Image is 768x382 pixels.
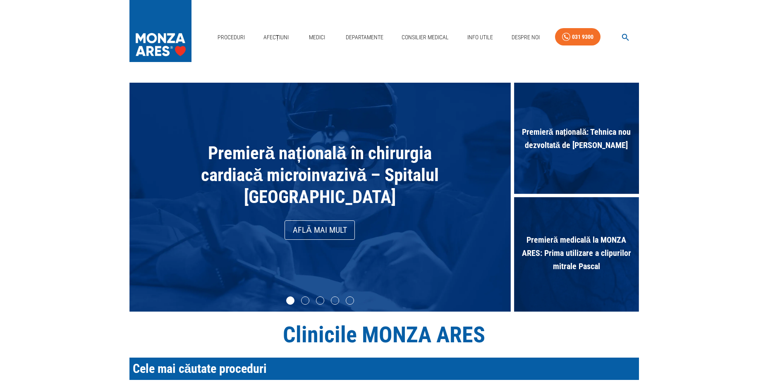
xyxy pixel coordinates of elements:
a: 031 9300 [555,28,601,46]
li: slide item 3 [316,296,324,305]
a: Află mai mult [285,220,355,240]
div: Premieră medicală la MONZA ARES: Prima utilizare a clipurilor mitrale Pascal [514,197,639,312]
span: Cele mai căutate proceduri [133,361,267,376]
span: Premieră națională: Tehnica nou dezvoltată de [PERSON_NAME] [514,121,639,156]
span: Premieră medicală la MONZA ARES: Prima utilizare a clipurilor mitrale Pascal [514,229,639,277]
div: 031 9300 [572,32,593,42]
a: Info Utile [464,29,496,46]
li: slide item 5 [346,296,354,305]
li: slide item 1 [286,296,294,305]
h1: Clinicile MONZA ARES [129,322,639,348]
a: Proceduri [214,29,248,46]
a: Afecțiuni [260,29,292,46]
a: Medici [304,29,330,46]
li: slide item 2 [301,296,309,305]
li: slide item 4 [331,296,339,305]
a: Consilier Medical [398,29,452,46]
span: Premieră națională în chirurgia cardiacă microinvazivă – Spitalul [GEOGRAPHIC_DATA] [201,143,439,207]
a: Departamente [342,29,387,46]
div: Premieră națională: Tehnica nou dezvoltată de [PERSON_NAME] [514,83,639,197]
a: Despre Noi [508,29,543,46]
